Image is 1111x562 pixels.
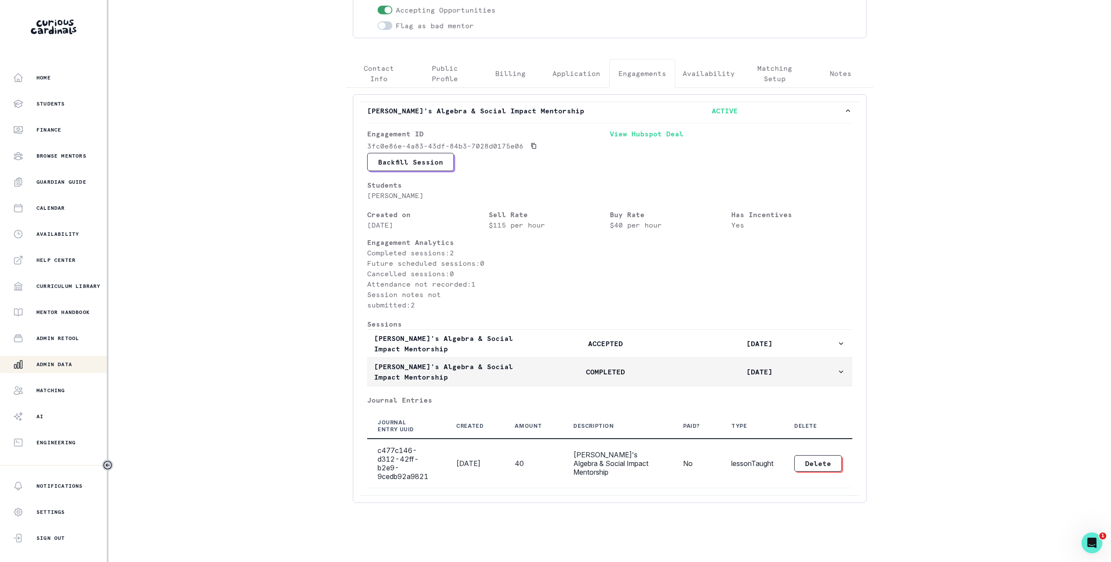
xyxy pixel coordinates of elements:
[495,68,526,79] p: Billing
[830,68,851,79] p: Notes
[367,319,852,329] p: Sessions
[367,395,852,405] p: Journal Entries
[731,423,747,430] div: Type
[367,129,610,139] p: Engagement ID
[378,419,425,433] div: Journal Entry UUID
[683,367,837,377] p: [DATE]
[367,190,610,201] p: [PERSON_NAME]
[102,460,113,471] button: Toggle sidebar
[721,439,784,488] td: lessonTaught
[36,100,65,107] p: Students
[419,63,470,84] p: Public Profile
[36,205,65,212] p: Calendar
[36,179,86,185] p: Guardian Guide
[36,535,65,542] p: Sign Out
[683,423,700,430] div: Paid?
[367,268,489,279] p: Cancelled sessions: 0
[360,102,859,119] button: [PERSON_NAME]'s Algebra & Social Impact MentorshipACTIVE
[36,152,86,159] p: Browse Mentors
[683,68,735,79] p: Availability
[367,106,605,116] p: [PERSON_NAME]'s Algebra & Social Impact Mentorship
[731,220,853,230] p: Yes
[610,220,731,230] p: $40 per hour
[367,258,489,268] p: Future scheduled sessions: 0
[367,289,489,310] p: Session notes not submitted: 2
[367,237,489,248] p: Engagement Analytics
[36,439,76,446] p: Engineering
[552,68,600,79] p: Application
[749,63,801,84] p: Matching Setup
[367,330,852,357] button: [PERSON_NAME]'s Algebra & Social Impact MentorshipACCEPTED[DATE]
[563,439,673,488] td: [PERSON_NAME]'s Algebra & Social Impact Mentorship
[367,248,489,258] p: Completed sessions: 2
[36,335,79,342] p: Admin Retool
[374,361,528,382] p: [PERSON_NAME]'s Algebra & Social Impact Mentorship
[36,309,90,316] p: Mentor Handbook
[360,119,859,495] div: [PERSON_NAME]'s Algebra & Social Impact MentorshipACTIVE
[618,68,666,79] p: Engagements
[489,220,610,230] p: $115 per hour
[367,358,852,386] button: [PERSON_NAME]'s Algebra & Social Impact MentorshipCOMPLETED[DATE]
[446,439,504,488] td: [DATE]
[367,279,489,289] p: Attendance not recorded: 1
[528,338,682,349] p: ACCEPTED
[36,509,65,516] p: Settings
[367,209,489,220] p: Created on
[731,209,853,220] p: Has Incentives
[504,439,563,488] td: 40
[396,5,496,15] p: Accepting Opportunities
[610,209,731,220] p: Buy Rate
[683,338,837,349] p: [DATE]
[456,423,483,430] div: Created
[605,106,844,116] p: ACTIVE
[367,153,454,171] button: Backfill Session
[515,423,542,430] div: Amount
[610,129,852,153] a: View Hubspot Deal
[673,439,721,488] td: No
[794,455,842,472] button: Delete
[374,333,528,354] p: [PERSON_NAME]'s Algebra & Social Impact Mentorship
[36,483,83,489] p: Notifications
[1081,532,1102,553] iframe: Intercom live chat
[36,283,101,290] p: Curriculum Library
[527,139,541,153] button: Copied to clipboard
[367,141,523,151] p: 3fc0e86e-4a83-43df-84b3-7028d0175e06
[36,74,51,81] p: Home
[489,209,610,220] p: Sell Rate
[378,446,435,481] div: c477c146-d312-42ff-b2e9-9cedb92a9821
[573,423,614,430] div: Description
[36,257,76,264] p: Help Center
[367,220,489,230] p: [DATE]
[396,20,474,31] p: Flag as bad mentor
[31,20,76,34] img: Curious Cardinals Logo
[36,231,79,238] p: Availability
[36,387,65,394] p: Matching
[36,361,72,368] p: Admin Data
[353,63,404,84] p: Contact Info
[1099,532,1106,539] span: 1
[36,126,61,133] p: Finance
[794,423,817,430] div: Delete
[528,367,682,377] p: COMPLETED
[367,180,610,190] p: Students
[36,413,43,420] p: AI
